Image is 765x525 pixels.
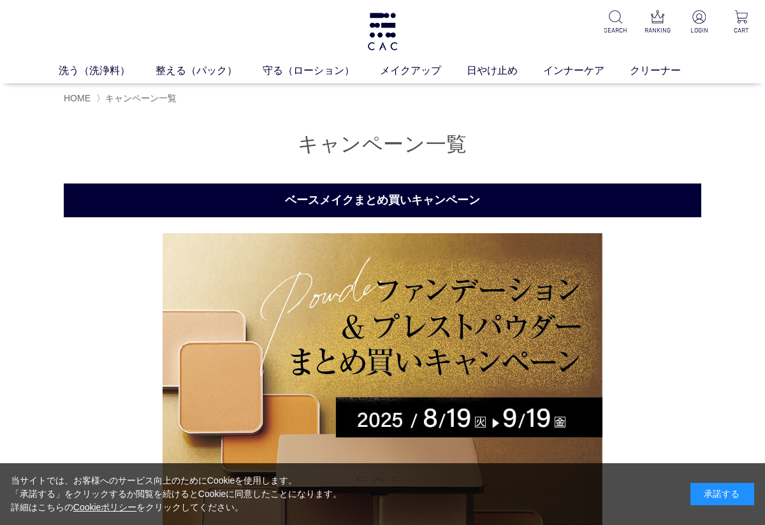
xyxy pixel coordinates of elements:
li: 〉 [96,92,180,104]
a: CART [728,10,755,35]
a: メイクアップ [380,63,467,78]
p: LOGIN [686,25,713,35]
p: CART [728,25,755,35]
a: Cookieポリシー [73,502,137,512]
span: キャンペーン一覧 [105,93,177,103]
img: logo [366,13,399,50]
a: インナーケア [543,63,630,78]
div: 当サイトでは、お客様へのサービス向上のためにCookieを使用します。 「承諾する」をクリックするか閲覧を続けるとCookieに同意したことになります。 詳細はこちらの をクリックしてください。 [11,474,342,514]
p: SEARCH [602,25,629,35]
a: 整える（パック） [156,63,263,78]
h1: キャンペーン一覧 [64,131,701,158]
a: HOME [64,93,91,103]
h2: ベースメイクまとめ買いキャンペーン [64,183,701,217]
a: クリーナー [630,63,706,78]
p: RANKING [644,25,671,35]
a: SEARCH [602,10,629,35]
a: 日やけ止め [467,63,543,78]
a: 洗う（洗浄料） [59,63,156,78]
div: 承諾する [690,483,754,505]
a: 守る（ローション） [263,63,380,78]
a: LOGIN [686,10,713,35]
a: RANKING [644,10,671,35]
